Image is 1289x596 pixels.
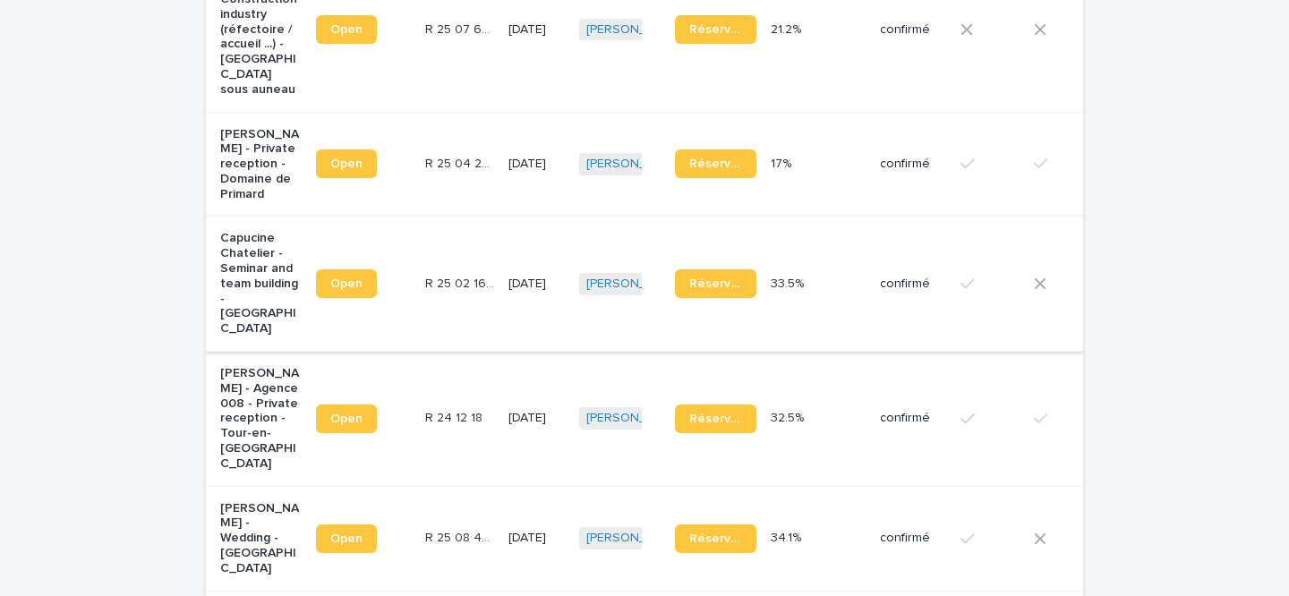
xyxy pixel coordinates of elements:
p: [PERSON_NAME] - Wedding - [GEOGRAPHIC_DATA] [220,501,302,576]
a: Open [316,404,377,433]
p: confirmé [880,411,946,426]
p: Capucine Chatelier - Seminar and team building - [GEOGRAPHIC_DATA] [220,231,302,336]
span: Réservation [689,158,742,170]
span: Open [330,532,363,545]
span: Réservation [689,277,742,290]
a: Réservation [675,269,756,298]
tr: Capucine Chatelier - Seminar and team building - [GEOGRAPHIC_DATA]OpenR 25 02 1656R 25 02 1656 [D... [206,217,1231,352]
p: [DATE] [508,531,565,546]
span: Réservation [689,413,742,425]
p: confirmé [880,22,946,38]
a: [PERSON_NAME] [586,531,684,546]
a: Réservation [675,524,756,553]
a: [PERSON_NAME] [586,157,684,172]
p: confirmé [880,277,946,292]
span: Open [330,413,363,425]
tr: [PERSON_NAME] - Private reception - Domaine de PrimardOpenR 25 04 222R 25 04 222 [DATE][PERSON_NA... [206,112,1231,217]
p: 21.2% [771,19,805,38]
p: [DATE] [508,411,565,426]
p: confirmé [880,157,946,172]
span: Réservation [689,532,742,545]
span: Open [330,158,363,170]
p: [DATE] [508,22,565,38]
a: [PERSON_NAME] [586,411,684,426]
a: Open [316,149,377,178]
p: [PERSON_NAME] - Private reception - Domaine de Primard [220,127,302,202]
p: R 25 08 408 [425,527,498,546]
p: 34.1% [771,527,805,546]
a: Open [316,15,377,44]
p: R 25 07 653 [425,19,498,38]
p: 17% [771,153,795,172]
tr: [PERSON_NAME] - Agence 008 - Private reception - Tour-en-[GEOGRAPHIC_DATA]OpenR 24 12 18R 24 12 1... [206,352,1231,487]
a: Réservation [675,149,756,178]
p: [DATE] [508,277,565,292]
a: [PERSON_NAME] [586,277,684,292]
p: R 24 12 18 [425,407,486,426]
a: [PERSON_NAME] [586,22,684,38]
p: R 25 02 1656 [425,273,498,292]
p: R 25 04 222 [425,153,498,172]
p: 32.5% [771,407,807,426]
a: Réservation [675,404,756,433]
p: 33.5% [771,273,807,292]
a: Open [316,269,377,298]
span: Open [330,23,363,36]
p: [PERSON_NAME] - Agence 008 - Private reception - Tour-en-[GEOGRAPHIC_DATA] [220,366,302,472]
span: Réservation [689,23,742,36]
p: confirmé [880,531,946,546]
tr: [PERSON_NAME] - Wedding - [GEOGRAPHIC_DATA]OpenR 25 08 408R 25 08 408 [DATE][PERSON_NAME] Réserva... [206,486,1231,591]
a: Réservation [675,15,756,44]
a: Open [316,524,377,553]
p: [DATE] [508,157,565,172]
span: Open [330,277,363,290]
